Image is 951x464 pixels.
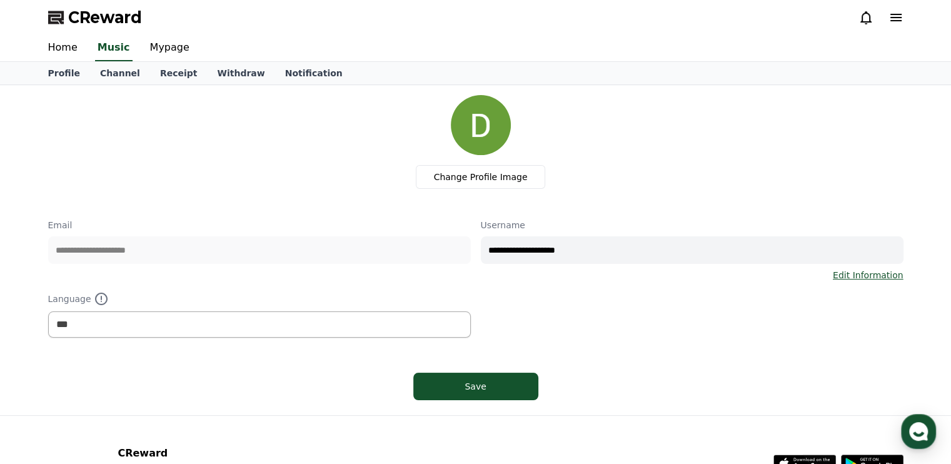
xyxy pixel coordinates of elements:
[38,35,88,61] a: Home
[150,62,208,84] a: Receipt
[104,380,141,390] span: Messages
[83,360,161,391] a: Messages
[438,380,513,393] div: Save
[416,165,546,189] label: Change Profile Image
[413,373,538,400] button: Save
[275,62,353,84] a: Notification
[38,62,90,84] a: Profile
[48,291,471,306] p: Language
[48,8,142,28] a: CReward
[481,219,903,231] p: Username
[4,360,83,391] a: Home
[207,62,274,84] a: Withdraw
[48,219,471,231] p: Email
[140,35,199,61] a: Mypage
[90,62,150,84] a: Channel
[95,35,133,61] a: Music
[161,360,240,391] a: Settings
[32,379,54,389] span: Home
[68,8,142,28] span: CReward
[451,95,511,155] img: profile_image
[118,446,327,461] p: CReward
[185,379,216,389] span: Settings
[833,269,903,281] a: Edit Information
